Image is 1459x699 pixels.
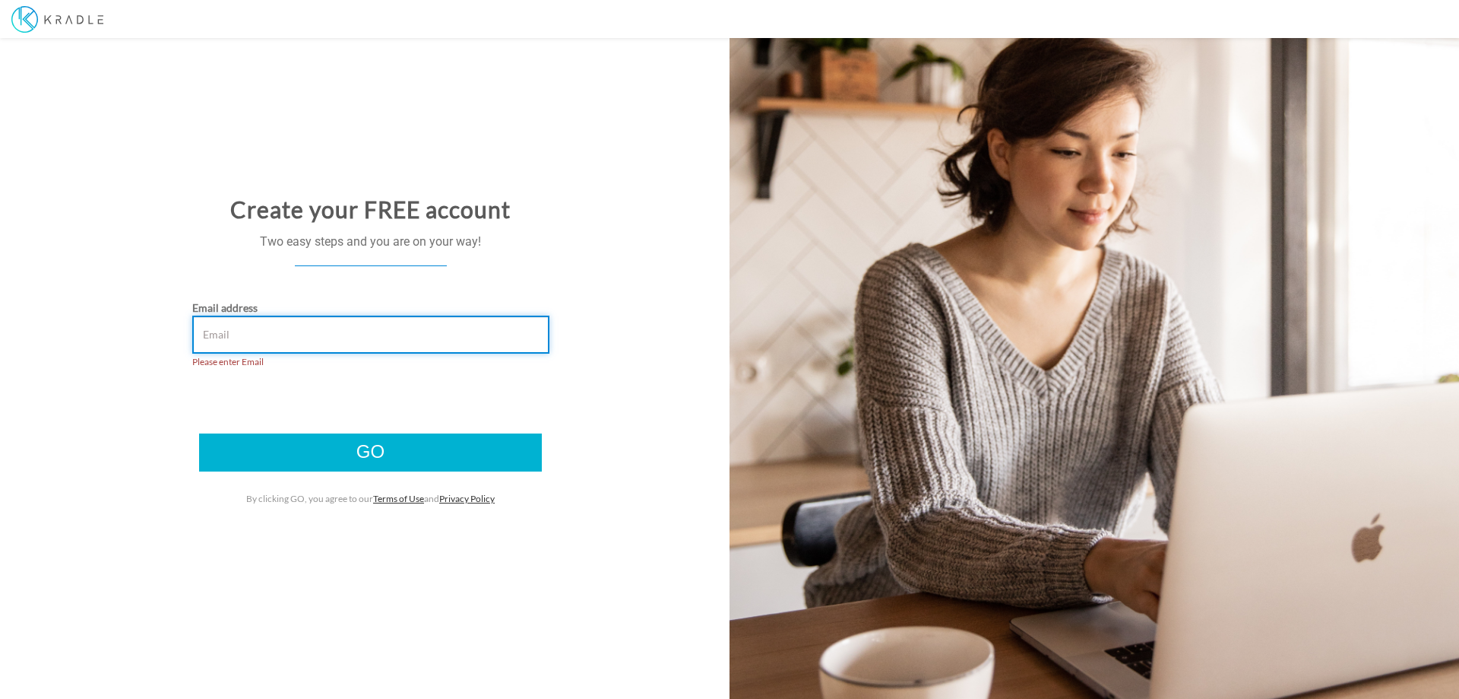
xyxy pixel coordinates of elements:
[192,356,264,367] span: Please enter Email
[439,493,495,504] a: Privacy Policy
[373,493,424,504] a: Terms of Use
[11,197,729,222] h2: Create your FREE account
[11,6,103,33] img: Kradle
[192,300,258,316] label: Email address
[199,434,542,472] input: Go
[246,492,495,505] label: By clicking GO, you agree to our and
[192,316,549,354] input: Email
[11,234,729,251] p: Two easy steps and you are on your way!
